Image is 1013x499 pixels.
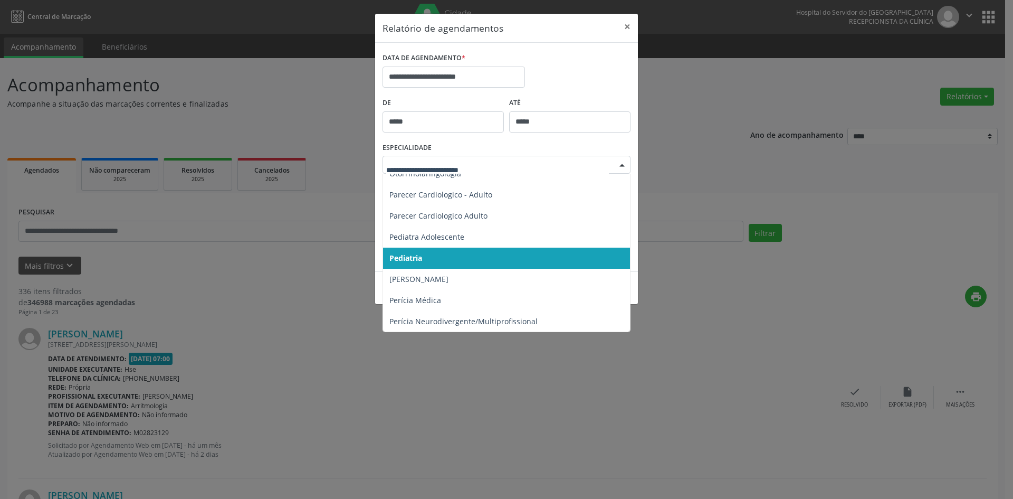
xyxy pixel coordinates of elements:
label: ESPECIALIDADE [383,140,432,156]
span: Pediatria [389,253,422,263]
span: Perícia Neurodivergente/Multiprofissional [389,316,538,326]
h5: Relatório de agendamentos [383,21,503,35]
button: Close [617,14,638,40]
span: Pediatra Adolescente [389,232,464,242]
span: Parecer Cardiologico - Adulto [389,190,492,200]
span: [PERSON_NAME] [389,274,448,284]
label: ATÉ [509,95,630,111]
span: Perícia Médica [389,295,441,305]
span: Parecer Cardiologico Adulto [389,211,488,221]
span: Otorrinolaringologia [389,168,461,178]
label: De [383,95,504,111]
label: DATA DE AGENDAMENTO [383,50,465,67]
